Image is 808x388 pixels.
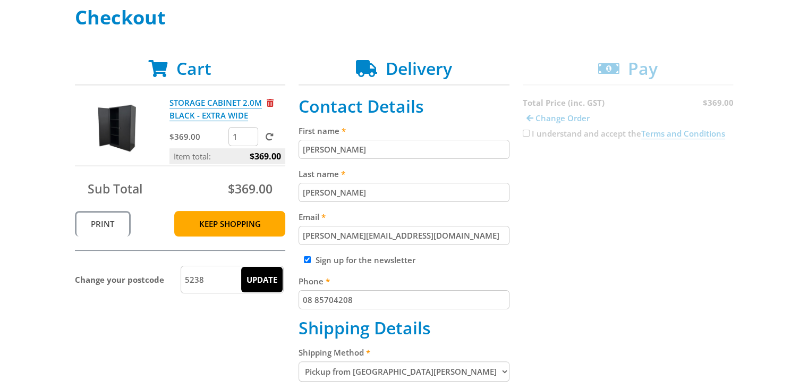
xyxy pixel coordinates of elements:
input: Postcode [181,266,284,293]
p: $369.00 [169,130,226,143]
input: Please enter your first name. [299,140,509,159]
h2: Shipping Details [299,318,509,338]
a: Print [75,211,131,237]
img: STORAGE CABINET 2.0M BLACK - EXTRA WIDE [85,96,149,160]
a: Keep Shopping [174,211,285,237]
input: Please enter your telephone number. [299,290,509,309]
span: $369.00 [250,148,281,164]
span: $369.00 [228,180,273,197]
label: Shipping Method [299,346,509,359]
a: Remove from cart [267,97,274,108]
label: Sign up for the newsletter [316,255,415,265]
input: Please enter your email address. [299,226,509,245]
p: Item total: [169,148,285,164]
span: Sub Total [88,180,142,197]
label: First name [299,124,509,137]
input: Update [241,267,283,292]
label: Last name [299,167,509,180]
p: Change your postcode [75,273,180,286]
label: Phone [299,275,509,288]
select: Please select a shipping method. [299,361,509,382]
span: Cart [176,57,211,80]
h1: Checkout [75,7,734,28]
label: Email [299,210,509,223]
a: STORAGE CABINET 2.0M BLACK - EXTRA WIDE [169,97,262,121]
h2: Contact Details [299,96,509,116]
input: Please enter your last name. [299,183,509,202]
span: Delivery [386,57,452,80]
